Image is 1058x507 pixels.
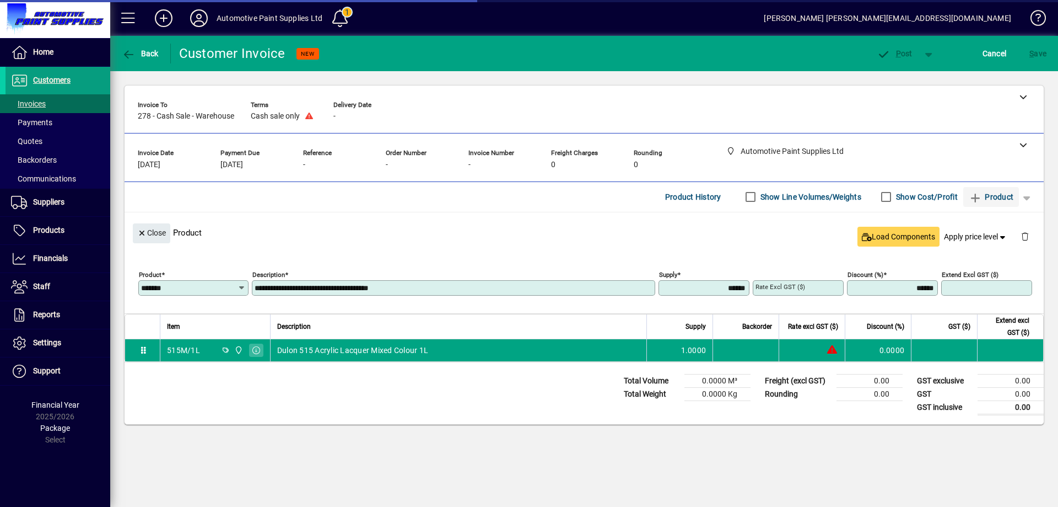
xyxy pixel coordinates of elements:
span: P [896,49,901,58]
span: Cancel [983,45,1007,62]
span: Communications [11,174,76,183]
a: Staff [6,273,110,301]
td: 0.0000 Kg [684,387,751,401]
span: Reports [33,310,60,319]
td: 0.0000 [845,339,911,361]
td: GST [911,387,978,401]
span: - [386,161,388,169]
span: Quotes [11,137,42,146]
a: Quotes [6,132,110,151]
a: Support [6,357,110,385]
div: Automotive Paint Supplies Ltd [217,9,322,27]
span: - [468,161,471,169]
td: 0.00 [978,374,1044,387]
a: Communications [6,169,110,188]
span: Invoices [11,99,46,108]
span: Financials [33,254,68,263]
span: Customers [33,76,71,84]
app-page-header-button: Close [130,228,173,238]
mat-label: Rate excl GST ($) [755,283,805,291]
span: [DATE] [138,161,160,169]
span: Automotive Paint Supplies Ltd [231,344,244,356]
label: Show Cost/Profit [894,191,958,202]
div: Customer Invoice [179,45,285,62]
span: Rate excl GST ($) [788,321,838,333]
span: Support [33,366,61,375]
a: Reports [6,301,110,329]
button: Delete [1012,223,1038,250]
span: Extend excl GST ($) [984,314,1029,339]
span: Load Components [862,231,935,243]
a: Home [6,39,110,66]
td: 0.00 [836,387,903,401]
button: Add [146,8,181,28]
a: Invoices [6,94,110,113]
td: Total Volume [618,374,684,387]
a: Products [6,217,110,244]
span: GST ($) [948,321,970,333]
button: Close [133,223,170,243]
span: NEW [301,50,315,57]
span: 0 [551,161,555,169]
span: ave [1029,45,1046,62]
td: GST inclusive [911,401,978,414]
div: Product [125,212,1044,253]
span: Products [33,226,64,234]
mat-label: Product [139,270,161,278]
span: - [303,161,305,169]
button: Load Components [857,227,940,247]
span: Back [122,49,159,58]
span: Dulon 515 Acrylic Lacquer Mixed Colour 1L [277,345,428,356]
a: Backorders [6,151,110,169]
span: Home [33,47,53,56]
td: 0.00 [978,387,1044,401]
mat-label: Description [252,270,285,278]
app-page-header-button: Back [110,44,171,63]
td: Freight (excl GST) [759,374,836,387]
span: Payments [11,118,52,127]
td: 0.00 [978,401,1044,414]
app-page-header-button: Delete [1012,231,1038,241]
span: S [1029,49,1034,58]
a: Suppliers [6,189,110,216]
label: Show Line Volumes/Weights [758,191,861,202]
span: Discount (%) [867,321,904,333]
span: 1.0000 [681,345,706,356]
span: Item [167,321,180,333]
td: Rounding [759,387,836,401]
button: Post [871,44,918,63]
span: Close [137,224,166,242]
span: [DATE] [220,161,243,169]
button: Back [119,44,161,63]
span: Cash sale only [251,112,300,121]
td: 0.00 [836,374,903,387]
a: Settings [6,329,110,357]
mat-label: Discount (%) [848,270,883,278]
button: Profile [181,8,217,28]
span: - [333,112,336,121]
span: Apply price level [944,231,1008,243]
span: Supply [685,321,706,333]
span: Backorders [11,156,57,164]
span: Financial Year [31,401,79,409]
span: 278 - Cash Sale - Warehouse [138,112,234,121]
a: Knowledge Base [1022,2,1044,38]
div: [PERSON_NAME] [PERSON_NAME][EMAIL_ADDRESS][DOMAIN_NAME] [764,9,1011,27]
mat-label: Supply [659,270,677,278]
button: Product History [661,187,726,207]
span: Product History [665,188,721,206]
td: 0.0000 M³ [684,374,751,387]
span: Suppliers [33,198,64,206]
button: Save [1027,44,1049,63]
td: Total Weight [618,387,684,401]
span: Package [40,424,70,433]
button: Cancel [980,44,1010,63]
td: GST exclusive [911,374,978,387]
div: 515M/1L [167,345,200,356]
span: Product [969,188,1013,206]
a: Payments [6,113,110,132]
a: Financials [6,245,110,273]
mat-label: Extend excl GST ($) [942,270,998,278]
span: ost [877,49,913,58]
span: Staff [33,282,50,291]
